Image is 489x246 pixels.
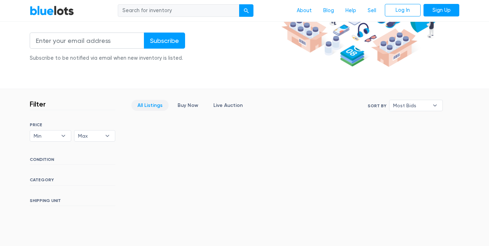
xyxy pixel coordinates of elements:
[34,131,57,141] span: Min
[30,5,74,16] a: BlueLots
[100,131,115,141] b: ▾
[207,100,249,111] a: Live Auction
[30,100,46,108] h3: Filter
[30,157,115,165] h6: CONDITION
[385,4,421,17] a: Log In
[144,33,185,49] input: Subscribe
[423,4,459,17] a: Sign Up
[131,100,169,111] a: All Listings
[362,4,382,18] a: Sell
[427,100,442,111] b: ▾
[30,54,185,62] div: Subscribe to be notified via email when new inventory is listed.
[78,131,102,141] span: Max
[368,103,386,109] label: Sort By
[30,122,115,127] h6: PRICE
[118,4,239,17] input: Search for inventory
[318,4,340,18] a: Blog
[393,100,429,111] span: Most Bids
[30,198,115,206] h6: SHIPPING UNIT
[291,4,318,18] a: About
[340,4,362,18] a: Help
[171,100,204,111] a: Buy Now
[56,131,71,141] b: ▾
[30,177,115,185] h6: CATEGORY
[30,33,144,49] input: Enter your email address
